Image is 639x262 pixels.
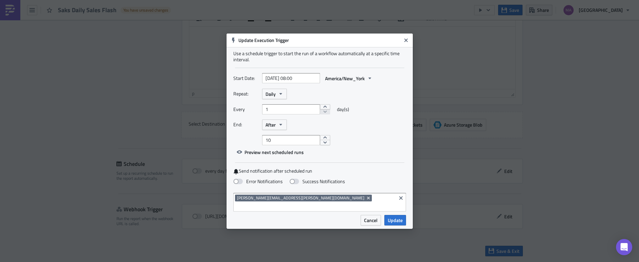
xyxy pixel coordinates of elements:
[366,195,372,201] button: Remove Tag
[244,149,304,156] span: Preview next scheduled runs
[262,119,287,130] button: After
[320,140,330,145] button: decrement
[337,104,349,114] span: day(s)
[3,3,323,8] body: Rich Text Area. Press ALT-0 for help.
[384,215,406,225] button: Update
[325,75,365,82] span: America/New_York
[265,121,276,128] span: After
[233,178,283,184] label: Error Notifications
[397,194,405,202] button: Clear selected items
[233,119,259,130] label: End:
[233,73,259,83] label: Start Date:
[233,89,259,99] label: Repeat:
[262,89,287,99] button: Daily
[290,178,345,184] label: Success Notifications
[233,104,259,114] label: Every
[233,50,406,63] div: Use a schedule trigger to start the run of a workflow automatically at a specific time interval.
[322,73,376,84] button: America/New_York
[616,239,632,255] div: Open Intercom Messenger
[237,195,364,201] span: [PERSON_NAME][EMAIL_ADDRESS][PERSON_NAME][DOMAIN_NAME]
[262,73,320,83] input: YYYY-MM-DD HH:mm
[265,90,276,97] span: Daily
[233,168,406,174] label: Send notification after scheduled run
[401,35,411,45] button: Close
[233,147,307,157] button: Preview next scheduled runs
[320,104,330,110] button: increment
[320,135,330,140] button: increment
[238,37,401,43] h6: Update Execution Trigger
[364,217,378,224] span: Cancel
[388,217,403,224] span: Update
[361,215,381,225] button: Cancel
[320,109,330,114] button: decrement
